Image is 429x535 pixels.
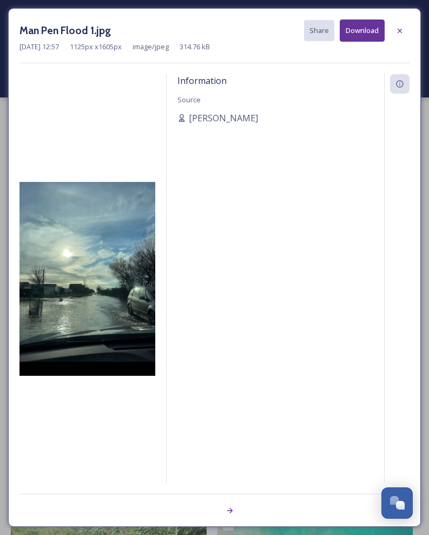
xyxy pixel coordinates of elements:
[70,42,122,52] span: 1125 px x 1605 px
[19,42,59,52] span: [DATE] 12:57
[177,75,227,87] span: Information
[304,20,334,41] button: Share
[19,23,111,38] h3: Man Pen Flood 1.jpg
[340,19,385,42] button: Download
[177,95,201,105] span: Source
[180,42,210,52] span: 314.76 kB
[381,487,413,519] button: Open Chat
[189,112,258,125] span: [PERSON_NAME]
[133,42,169,52] span: image/jpeg
[19,182,155,376] img: Man%20Pen%20Flood%201.jpg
